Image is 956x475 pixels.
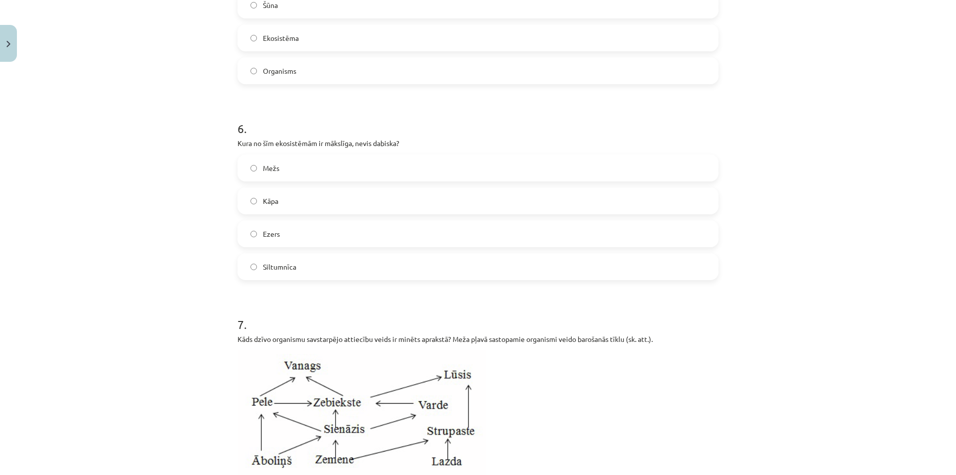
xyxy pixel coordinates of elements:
[263,163,279,173] span: Mežs
[250,35,257,41] input: Ekosistēma
[238,334,718,344] p: Kāds dzīvo organismu savstarpējo attiecību veids ir minēts aprakstā? Meža pļavā sastopamie organi...
[250,2,257,8] input: Šūna
[263,229,280,239] span: Ezers
[6,41,10,47] img: icon-close-lesson-0947bae3869378f0d4975bcd49f059093ad1ed9edebbc8119c70593378902aed.svg
[250,231,257,237] input: Ezers
[250,165,257,171] input: Mežs
[250,264,257,270] input: Siltumnīca
[263,196,278,206] span: Kāpa
[250,198,257,204] input: Kāpa
[238,138,718,149] p: Kura no šīm ekosistēmām ir mākslīga, nevis dabiska?
[238,300,718,331] h1: 7 .
[250,68,257,74] input: Organisms
[263,33,299,43] span: Ekosistēma
[263,262,296,272] span: Siltumnīca
[238,104,718,135] h1: 6 .
[263,66,296,76] span: Organisms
